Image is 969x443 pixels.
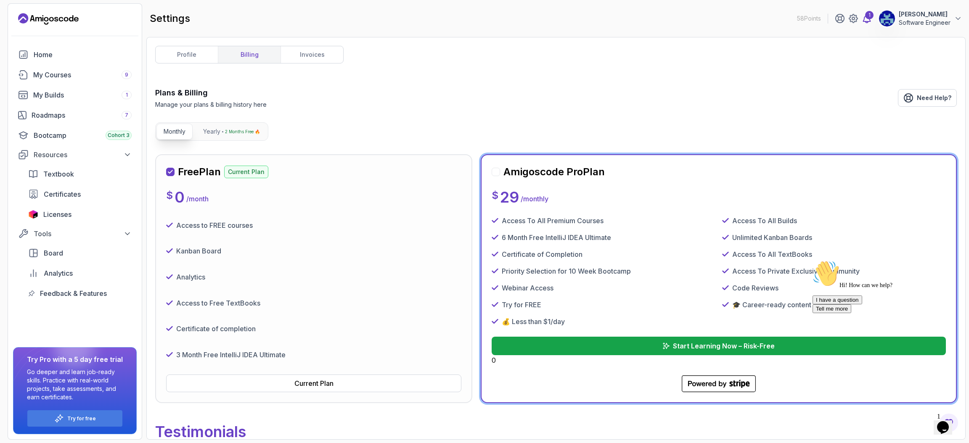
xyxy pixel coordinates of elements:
h2: settings [150,12,190,25]
a: invoices [281,46,343,63]
span: 7 [125,112,128,119]
p: 2 Months Free 🔥 [225,127,260,136]
a: licenses [23,206,137,223]
p: Current Plan [224,166,268,178]
span: Cohort 3 [108,132,130,139]
span: 9 [125,71,128,78]
p: 29 [500,189,519,206]
span: Hi! How can we help? [3,25,83,32]
button: user profile image[PERSON_NAME]Software Engineer [879,10,962,27]
p: [PERSON_NAME] [899,10,950,18]
p: Kanban Board [176,246,221,256]
button: Tools [13,226,137,241]
span: Certificates [44,189,81,199]
p: Start Learning Now – Risk-Free [673,341,775,351]
p: Manage your plans & billing history here [155,100,267,109]
p: / month [186,194,209,204]
span: Licenses [43,209,71,219]
button: I have a question [3,39,53,47]
span: Board [44,248,63,258]
p: Code Reviews [732,283,778,293]
p: Yearly [203,127,220,136]
p: Access To All TextBooks [732,249,812,259]
button: Monthly [156,124,193,140]
div: Current Plan [294,378,334,388]
div: My Courses [33,70,132,80]
a: analytics [23,265,137,282]
a: certificates [23,186,137,203]
div: 1 [865,11,874,19]
a: courses [13,66,137,83]
p: Priority Selection for 10 Week Bootcamp [502,266,631,276]
div: 0 [492,337,946,365]
p: 6 Month Free IntelliJ IDEA Ultimate [502,232,611,243]
p: 0 [175,189,185,206]
button: Current Plan [166,374,461,392]
a: billing [218,46,281,63]
a: home [13,46,137,63]
div: 👋Hi! How can we help?I have a questionTell me more [3,3,155,56]
a: Landing page [18,12,79,26]
a: textbook [23,166,137,182]
span: 1 [126,92,128,98]
p: Webinar Access [502,283,553,293]
a: 1 [862,13,872,24]
p: Access To Private Exclusive Community [732,266,860,276]
h2: Free Plan [178,165,221,179]
a: Need Help? [898,89,957,107]
p: Access To All Premium Courses [502,216,604,226]
div: Roadmaps [32,110,132,120]
div: My Builds [33,90,132,100]
a: Try for free [67,415,96,422]
p: Access to Free TextBooks [176,298,260,308]
iframe: chat widget [934,409,961,435]
img: :wave: [3,3,30,30]
button: Start Learning Now – Risk-Free [492,337,946,355]
iframe: chat widget [809,257,961,405]
button: Resources [13,147,137,162]
span: Textbook [43,169,74,179]
h3: Plans & Billing [155,87,267,99]
div: Resources [34,150,132,160]
p: / monthly [521,194,548,204]
div: Bootcamp [34,130,132,140]
span: Analytics [44,268,73,278]
p: Access to FREE courses [176,220,253,230]
p: $ [166,189,173,202]
a: profile [156,46,218,63]
p: 🎓 Career-ready content [732,300,811,310]
p: Certificate of completion [176,324,256,334]
span: Need Help? [917,94,951,102]
p: Go deeper and learn job-ready skills. Practice with real-world projects, take assessments, and ea... [27,368,123,401]
p: Unlimited Kanban Boards [732,232,812,243]
a: bootcamp [13,127,137,144]
p: Access To All Builds [732,216,797,226]
span: Feedback & Features [40,288,107,298]
p: Certificate of Completion [502,249,582,259]
a: board [23,245,137,261]
a: roadmaps [13,107,137,124]
p: Analytics [176,272,205,282]
p: Software Engineer [899,18,950,27]
p: 58 Points [797,14,821,23]
button: Tell me more [3,47,42,56]
p: $ [492,189,498,202]
img: user profile image [879,11,895,26]
a: builds [13,87,137,103]
img: jetbrains icon [28,210,38,219]
div: Home [34,50,132,60]
button: Try for free [27,410,123,427]
div: Tools [34,229,132,239]
p: Try for FREE [502,300,541,310]
button: Yearly2 Months Free 🔥 [196,124,267,140]
a: feedback [23,285,137,302]
p: 3 Month Free IntelliJ IDEA Ultimate [176,350,286,360]
h2: Amigoscode Pro Plan [503,165,605,179]
p: Monthly [164,127,185,136]
p: 💰 Less than $1/day [502,316,565,327]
